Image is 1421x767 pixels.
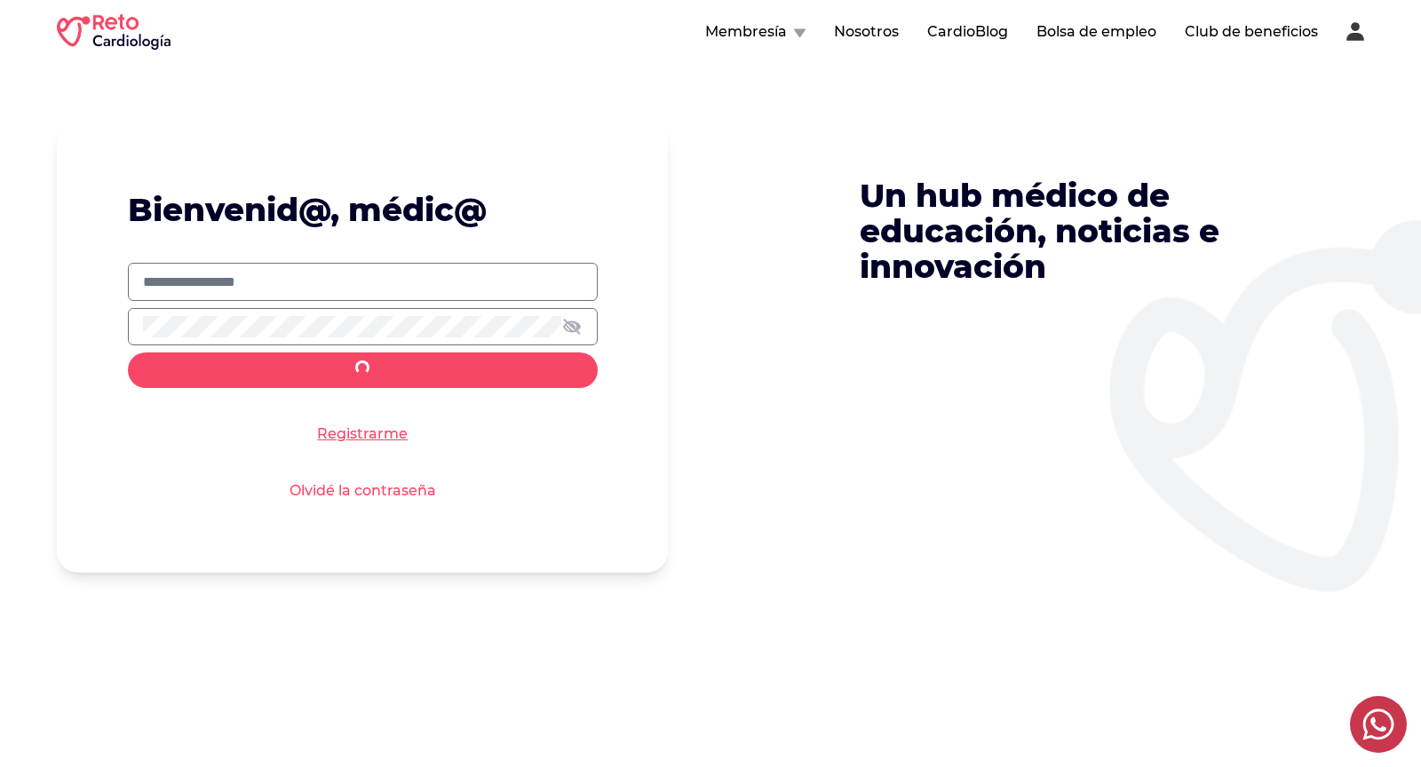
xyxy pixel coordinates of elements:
button: Membresía [705,21,806,43]
a: Registrarme [317,423,408,445]
a: Olvidé la contraseña [290,480,436,502]
h1: Bienvenid@, médic@ [128,192,598,227]
button: CardioBlog [927,21,1008,43]
button: Bolsa de empleo [1036,21,1156,43]
p: Un hub médico de educación, noticias e innovación [860,178,1258,284]
button: Nosotros [834,21,899,43]
img: RETO Cardio Logo [57,14,171,50]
